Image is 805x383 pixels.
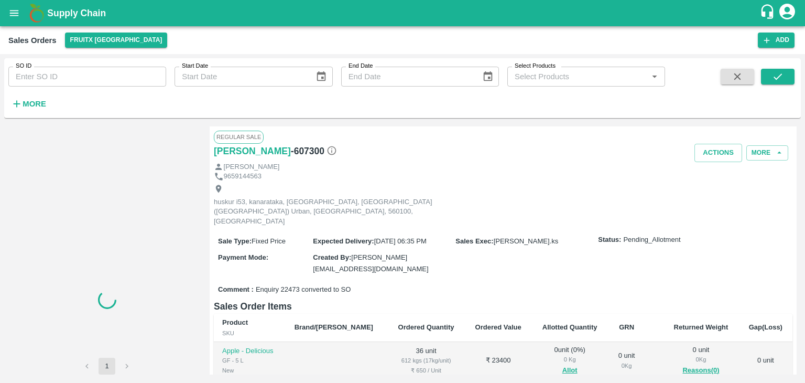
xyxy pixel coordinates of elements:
label: Comment : [218,285,254,295]
td: 36 unit [387,342,465,380]
label: Sale Type : [218,237,252,245]
p: [PERSON_NAME] [224,162,280,172]
button: More [8,95,49,113]
div: GF - 5 L [222,356,278,365]
div: customer-support [759,4,778,23]
button: Add [758,33,795,48]
button: Actions [694,144,742,162]
b: Allotted Quantity [542,323,597,331]
button: Open [648,70,661,83]
span: [PERSON_NAME][EMAIL_ADDRESS][DOMAIN_NAME] [313,253,428,273]
input: Enter SO ID [8,67,166,87]
input: Select Products [510,70,645,83]
div: New [222,366,278,375]
b: Gap(Loss) [749,323,782,331]
b: Brand/[PERSON_NAME] [295,323,373,331]
div: 0 unit ( 0 %) [540,345,600,377]
span: Pending_Allotment [623,235,680,245]
button: open drawer [2,1,26,25]
div: 0 Kg [616,361,637,370]
input: Start Date [175,67,307,87]
p: 9659144563 [224,172,262,182]
span: Regular Sale [214,131,264,143]
button: page 1 [99,358,115,375]
button: Select DC [65,33,168,48]
div: account of current user [778,2,797,24]
button: More [746,145,788,161]
span: [PERSON_NAME].ks [494,237,559,245]
b: Ordered Quantity [398,323,454,331]
button: Choose date [311,67,331,87]
div: 0 unit [671,345,730,377]
button: Choose date [478,67,498,87]
label: Sales Exec : [455,237,493,245]
img: logo [26,3,47,24]
div: 0 unit [616,351,637,370]
b: Product [222,318,248,326]
b: GRN [619,323,634,331]
div: 612 kgs (17kg/unit) [396,356,456,365]
a: Supply Chain [47,6,759,20]
label: Payment Mode : [218,253,268,261]
button: Reasons(0) [671,365,730,377]
td: 0 unit [739,342,792,380]
button: Allot [562,365,578,377]
span: [DATE] 06:35 PM [374,237,427,245]
td: ₹ 23400 [465,342,532,380]
div: ₹ 650 / Unit [396,366,456,375]
input: End Date [341,67,474,87]
a: [PERSON_NAME] [214,144,291,158]
label: Select Products [515,62,556,70]
p: Apple - Delicious [222,346,278,356]
div: SKU [222,328,278,338]
label: Expected Delivery : [313,237,374,245]
div: 0 Kg [540,355,600,364]
strong: More [23,100,46,108]
label: Start Date [182,62,208,70]
h6: Sales Order Items [214,299,792,314]
span: Enquiry 22473 converted to SO [256,285,351,295]
b: Ordered Value [475,323,521,331]
label: Created By : [313,253,351,261]
b: Supply Chain [47,8,106,18]
h6: - 607300 [291,144,337,158]
div: 0 Kg [671,355,730,364]
p: huskur i53, kanarataka, [GEOGRAPHIC_DATA], [GEOGRAPHIC_DATA] ([GEOGRAPHIC_DATA]) Urban, [GEOGRAPH... [214,197,450,227]
div: Sales Orders [8,34,57,47]
label: SO ID [16,62,31,70]
label: Status: [598,235,621,245]
nav: pagination navigation [77,358,137,375]
span: Fixed Price [252,237,286,245]
label: End Date [349,62,373,70]
b: Returned Weight [674,323,728,331]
